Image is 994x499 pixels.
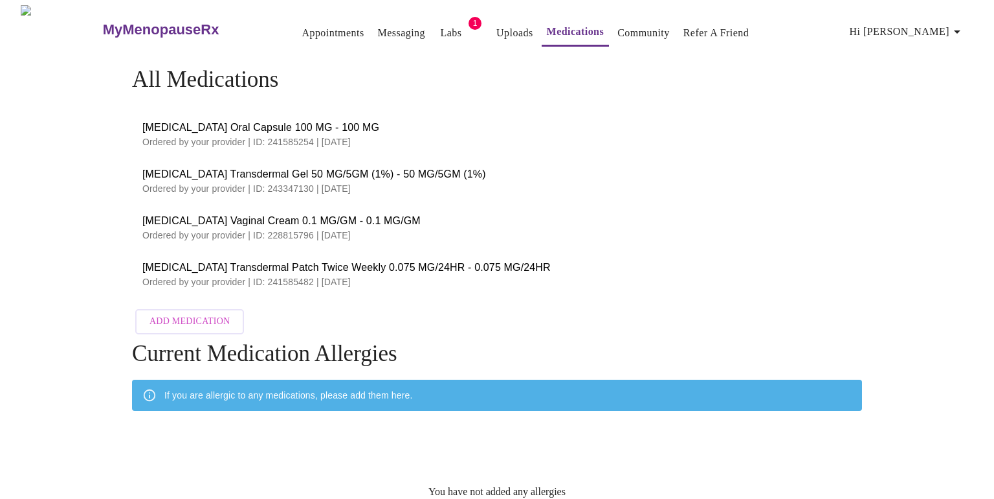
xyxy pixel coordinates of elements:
span: [MEDICAL_DATA] Transdermal Gel 50 MG/5GM (1%) - 50 MG/5GM (1%) [142,167,852,182]
a: Appointments [302,24,364,42]
p: You have not added any allergies [428,486,566,498]
button: Uploads [491,20,538,46]
a: MyMenopauseRx [101,7,271,52]
button: Hi [PERSON_NAME] [845,19,970,45]
button: Medications [542,19,610,47]
button: Community [612,20,675,46]
p: Ordered by your provider | ID: 241585482 | [DATE] [142,275,852,288]
h3: MyMenopauseRx [103,21,219,38]
a: Labs [441,24,462,42]
button: Messaging [373,20,430,46]
button: Labs [430,20,472,46]
button: Refer a Friend [678,20,755,46]
a: Uploads [496,24,533,42]
div: If you are allergic to any medications, please add them here. [164,384,412,407]
button: Appointments [296,20,369,46]
span: [MEDICAL_DATA] Transdermal Patch Twice Weekly 0.075 MG/24HR - 0.075 MG/24HR [142,260,852,275]
a: Medications [547,23,604,41]
button: Add Medication [135,309,244,334]
h4: Current Medication Allergies [132,341,862,367]
span: Hi [PERSON_NAME] [850,23,965,41]
a: Refer a Friend [683,24,749,42]
span: Add Medication [149,314,230,330]
span: 1 [469,17,481,30]
span: [MEDICAL_DATA] Oral Capsule 100 MG - 100 MG [142,120,852,135]
h4: All Medications [132,67,862,93]
p: Ordered by your provider | ID: 228815796 | [DATE] [142,229,852,242]
a: Messaging [378,24,425,42]
p: Ordered by your provider | ID: 241585254 | [DATE] [142,135,852,148]
p: Ordered by your provider | ID: 243347130 | [DATE] [142,182,852,195]
a: Community [617,24,670,42]
span: [MEDICAL_DATA] Vaginal Cream 0.1 MG/GM - 0.1 MG/GM [142,213,852,229]
img: MyMenopauseRx Logo [21,5,101,54]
